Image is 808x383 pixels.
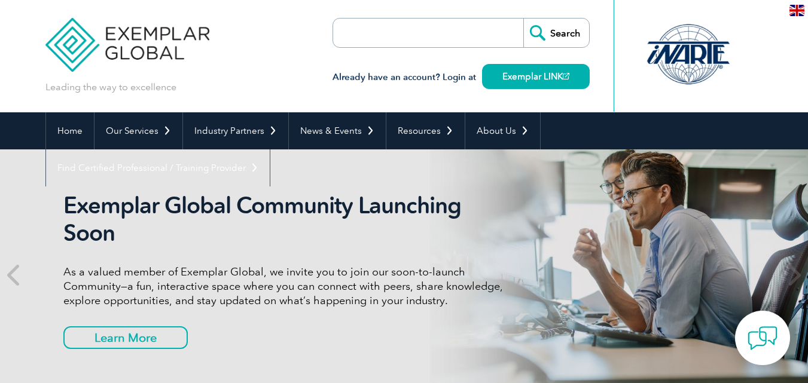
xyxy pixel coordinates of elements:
[46,149,270,186] a: Find Certified Professional / Training Provider
[789,5,804,16] img: en
[563,73,569,79] img: open_square.png
[465,112,540,149] a: About Us
[63,192,512,247] h2: Exemplar Global Community Launching Soon
[63,265,512,308] p: As a valued member of Exemplar Global, we invite you to join our soon-to-launch Community—a fun, ...
[386,112,465,149] a: Resources
[63,326,188,349] a: Learn More
[482,64,590,89] a: Exemplar LINK
[748,323,777,353] img: contact-chat.png
[333,70,590,85] h3: Already have an account? Login at
[45,81,176,94] p: Leading the way to excellence
[523,19,589,47] input: Search
[183,112,288,149] a: Industry Partners
[94,112,182,149] a: Our Services
[46,112,94,149] a: Home
[289,112,386,149] a: News & Events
